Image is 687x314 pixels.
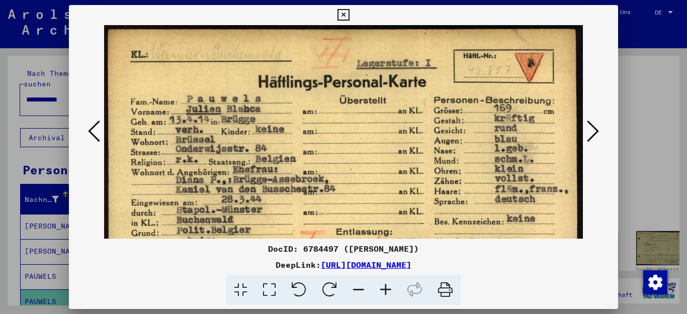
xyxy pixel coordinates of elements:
a: [URL][DOMAIN_NAME] [321,260,411,270]
img: Zustimmung ändern [643,270,667,294]
div: DocID: 6784497 ([PERSON_NAME]) [69,243,619,255]
div: Zustimmung ändern [643,270,667,294]
div: DeepLink: [69,259,619,271]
